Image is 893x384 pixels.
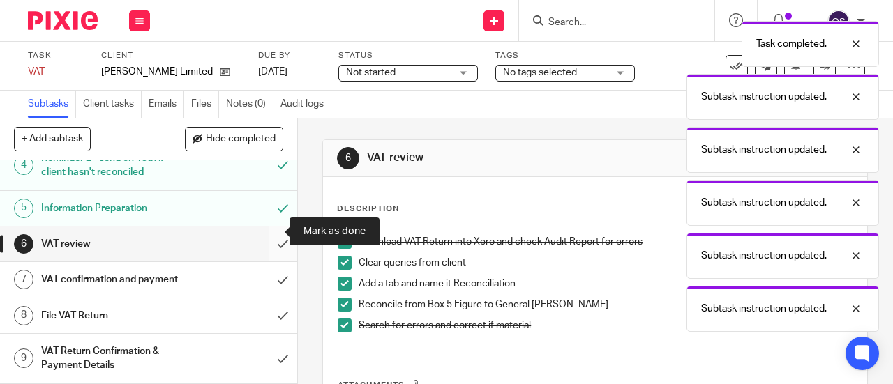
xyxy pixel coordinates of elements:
h1: File VAT Return [41,305,183,326]
a: Audit logs [280,91,331,118]
p: Subtask instruction updated. [701,302,827,316]
button: Hide completed [185,127,283,151]
label: Status [338,50,478,61]
div: 7 [14,270,33,289]
p: Search for errors and correct if material [359,318,853,332]
h1: VAT review [41,233,183,254]
label: Client [101,50,241,61]
a: Notes (0) [226,91,273,118]
a: Files [191,91,219,118]
div: 9 [14,348,33,368]
h1: VAT confirmation and payment [41,269,183,290]
p: Subtask instruction updated. [701,196,827,210]
p: Clear queries from client [359,256,853,270]
h1: VAT review [367,151,625,165]
span: [DATE] [258,67,287,77]
label: Due by [258,50,321,61]
h1: Information Preparation [41,198,183,219]
p: Description [337,203,399,215]
p: Add a tab and name it Reconciliation [359,277,853,291]
p: Download VAT Return into Xero and check Audit Report for errors [359,235,853,249]
p: Subtask instruction updated. [701,90,827,104]
a: Subtasks [28,91,76,118]
div: 8 [14,306,33,325]
img: svg%3E [827,10,850,32]
div: 6 [14,234,33,254]
p: Task completed. [756,37,827,51]
p: Subtask instruction updated. [701,143,827,157]
span: Hide completed [206,134,276,145]
div: 5 [14,199,33,218]
p: Reconcile from Box 5 Figure to General [PERSON_NAME] [359,298,853,312]
h1: Reminder 2 - send on 13th if client hasn't reconciled [41,148,183,183]
div: 6 [337,147,359,169]
p: Subtask instruction updated. [701,249,827,263]
a: Emails [149,91,184,118]
button: + Add subtask [14,127,91,151]
div: VAT [28,65,84,79]
label: Task [28,50,84,61]
p: [PERSON_NAME] Limited [101,65,213,79]
a: Client tasks [83,91,142,118]
h1: VAT Return Confirmation & Payment Details [41,341,183,376]
img: Pixie [28,11,98,30]
span: Not started [346,68,396,77]
div: 4 [14,155,33,175]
